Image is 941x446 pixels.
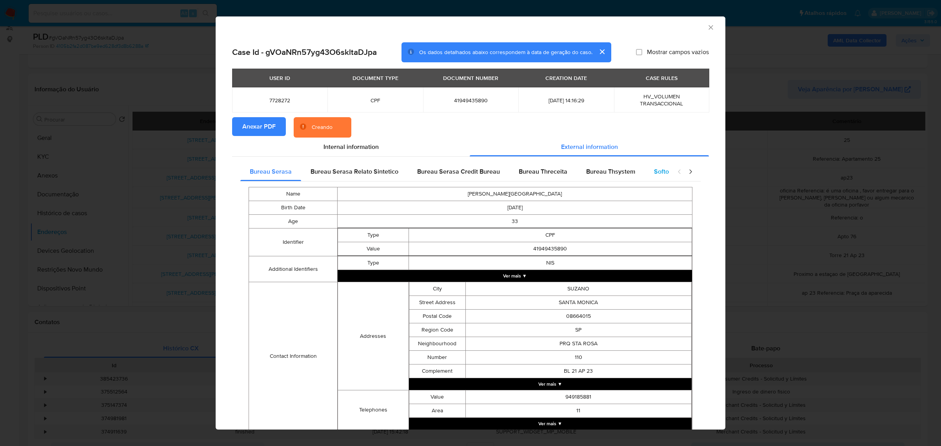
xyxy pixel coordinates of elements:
span: Internal information [323,142,379,151]
td: Postal Code [409,309,465,323]
td: Region Code [409,323,465,337]
td: BL 21 AP 23 [465,364,691,378]
td: Name [249,187,338,201]
div: closure-recommendation-modal [216,16,725,430]
button: Fechar a janela [707,24,714,31]
td: Contact Information [249,282,338,430]
td: Value [409,390,465,404]
td: Neighbourhood [409,337,465,350]
td: City [409,282,465,296]
div: CREATION DATE [541,71,592,85]
span: Bureau Serasa [250,167,292,176]
span: 41949435890 [432,97,509,104]
td: PRQ STA ROSA [465,337,691,350]
td: 110 [465,350,691,364]
td: 11 [465,404,691,417]
button: Expand array [338,270,692,282]
td: Identifier [249,228,338,256]
td: 33 [338,214,692,228]
span: External information [561,142,618,151]
td: NIS [409,256,692,270]
div: Detailed external info [240,162,669,181]
td: Street Address [409,296,465,309]
td: CPF [409,228,692,242]
button: Anexar PDF [232,117,286,136]
span: Mostrar campos vazios [647,48,709,56]
td: [PERSON_NAME][GEOGRAPHIC_DATA] [338,187,692,201]
span: CPF [337,97,413,104]
button: Expand array [409,418,692,430]
span: Bureau Serasa Credit Bureau [417,167,500,176]
td: Value [338,242,409,256]
button: cerrar [592,42,611,61]
td: Telephones [338,390,409,430]
td: Addresses [338,282,409,390]
td: 08664015 [465,309,691,323]
td: SP [465,323,691,337]
td: Number [409,350,465,364]
td: 949185881 [465,390,691,404]
span: Softon [654,167,672,176]
span: Anexar PDF [242,118,276,135]
div: USER ID [265,71,295,85]
span: 7728272 [242,97,318,104]
div: CASE RULES [641,71,682,85]
td: Complement [409,364,465,378]
span: Bureau Threceita [519,167,567,176]
td: Birth Date [249,201,338,214]
span: Bureau Serasa Relato Sintetico [311,167,398,176]
td: SUZANO [465,282,691,296]
h2: Case Id - gVOaNRn57yg43O6skltaDJpa [232,47,377,57]
td: Additional Identifiers [249,256,338,282]
div: DOCUMENT NUMBER [438,71,503,85]
span: HV_VOLUMEN TRANSACCIONAL [640,92,683,107]
span: Bureau Thsystem [586,167,635,176]
td: SANTA MONICA [465,296,691,309]
div: Creando [312,123,332,131]
span: Os dados detalhados abaixo correspondem à data de geração do caso. [419,48,592,56]
td: Area [409,404,465,417]
button: Expand array [409,378,692,390]
td: Age [249,214,338,228]
span: [DATE] 14:16:29 [528,97,604,104]
td: 41949435890 [409,242,692,256]
td: [DATE] [338,201,692,214]
div: Detailed info [232,138,709,156]
td: Type [338,228,409,242]
input: Mostrar campos vazios [636,49,642,55]
div: DOCUMENT TYPE [348,71,403,85]
td: Type [338,256,409,270]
